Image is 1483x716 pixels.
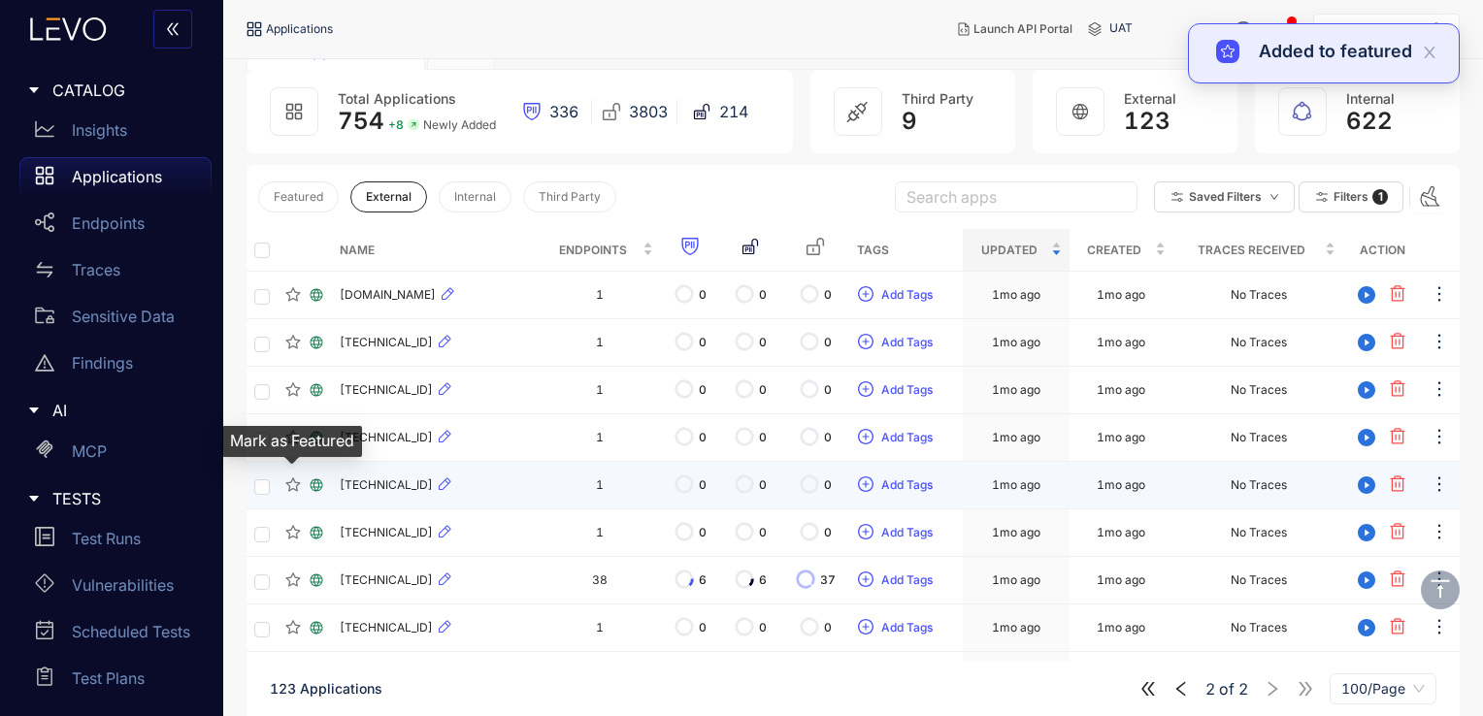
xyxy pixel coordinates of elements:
div: No Traces [1231,383,1287,397]
div: 1mo ago [1097,573,1145,587]
th: Traces Received [1173,229,1343,272]
td: 38 [540,557,660,604]
span: ellipsis [1430,332,1449,354]
button: ellipsis [1429,279,1450,310]
span: play-circle [1352,571,1381,589]
span: close [1422,45,1437,60]
span: 123 [1124,108,1170,135]
span: 123 Applications [270,680,382,697]
span: 754 [338,107,384,135]
button: plus-circleAdd Tags [857,327,934,358]
span: 0 [699,288,707,302]
button: play-circle [1351,517,1382,548]
span: 0 [824,621,832,635]
span: 336 [549,103,578,120]
div: 1mo ago [992,526,1040,539]
span: 0 [824,478,832,492]
span: Add Tags [881,431,933,444]
span: play-circle [1352,524,1381,541]
div: No Traces [1231,573,1287,587]
span: vertical-align-top [1429,577,1452,601]
div: AI [12,390,212,431]
p: Endpoints [72,214,145,232]
span: Filters [1334,190,1368,204]
span: Launch API Portal [973,22,1072,36]
span: Add Tags [881,478,933,492]
span: Add Tags [881,526,933,539]
span: Third Party [539,190,601,204]
span: Third Party [902,90,973,107]
span: Add Tags [881,573,933,587]
span: TESTS [52,490,196,507]
span: star [285,572,301,588]
button: plus-circleAdd Tags [857,517,934,548]
span: 100/Page [1341,674,1425,703]
td: 1 [540,462,660,509]
span: star [285,287,301,303]
span: 0 [759,383,767,397]
span: [TECHNICAL_ID] [340,336,433,349]
div: CATALOG [12,70,212,111]
span: ellipsis [1430,379,1449,402]
p: Scheduled Tests [72,623,190,640]
span: 0 [699,526,707,539]
span: 37 [820,573,836,587]
span: 0 [824,336,832,349]
span: 0 [824,526,832,539]
div: No Traces [1231,431,1287,444]
td: 1 [540,367,660,414]
span: star [285,477,301,493]
button: play-circle [1351,327,1382,358]
span: 0 [759,336,767,349]
span: star [285,335,301,350]
div: No Traces [1231,526,1287,539]
span: swap [35,260,54,279]
a: Test Plans [19,659,212,705]
th: Name [332,229,540,272]
div: 1mo ago [1097,336,1145,349]
button: plus-circleAdd Tags [857,565,934,596]
div: No Traces [1231,336,1287,349]
button: Featured [258,181,339,212]
div: Mark as Featured [222,426,362,457]
button: play-circle [1351,612,1382,643]
span: 0 [699,383,707,397]
button: Filters 1 [1299,181,1403,212]
span: plus-circle [858,286,873,304]
td: 1 [540,319,660,367]
button: plus-circleAdd Tags [857,279,934,310]
span: Total Applications [338,90,456,107]
span: Add Tags [881,621,933,635]
span: [TECHNICAL_ID] [340,573,433,587]
td: 1 [540,509,660,557]
span: Endpoints [547,240,638,261]
a: Traces [19,250,212,297]
td: 1 [540,652,660,700]
span: 3803 [629,103,668,120]
button: ellipsis [1429,327,1450,358]
p: Insights [72,121,127,139]
span: caret-right [27,404,41,417]
th: Created [1070,229,1173,272]
span: star [285,525,301,540]
span: Applications [266,22,333,36]
div: No Traces [1231,288,1287,302]
div: 1mo ago [992,288,1040,302]
span: Add Tags [881,383,933,397]
span: left [1172,680,1190,698]
span: AI [52,402,196,419]
span: [TECHNICAL_ID] [340,478,433,492]
div: 1mo ago [1097,526,1145,539]
span: play-circle [1352,381,1381,399]
p: Test Runs [72,530,141,547]
span: plus-circle [858,524,873,541]
span: ellipsis [1430,427,1449,449]
span: ellipsis [1430,570,1449,592]
p: Findings [72,354,133,372]
a: Test Runs [19,519,212,566]
td: 1 [540,604,660,652]
a: Findings [19,343,212,390]
div: 1mo ago [1097,383,1145,397]
div: All Applications [263,42,409,59]
button: play-circle [1351,470,1382,501]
